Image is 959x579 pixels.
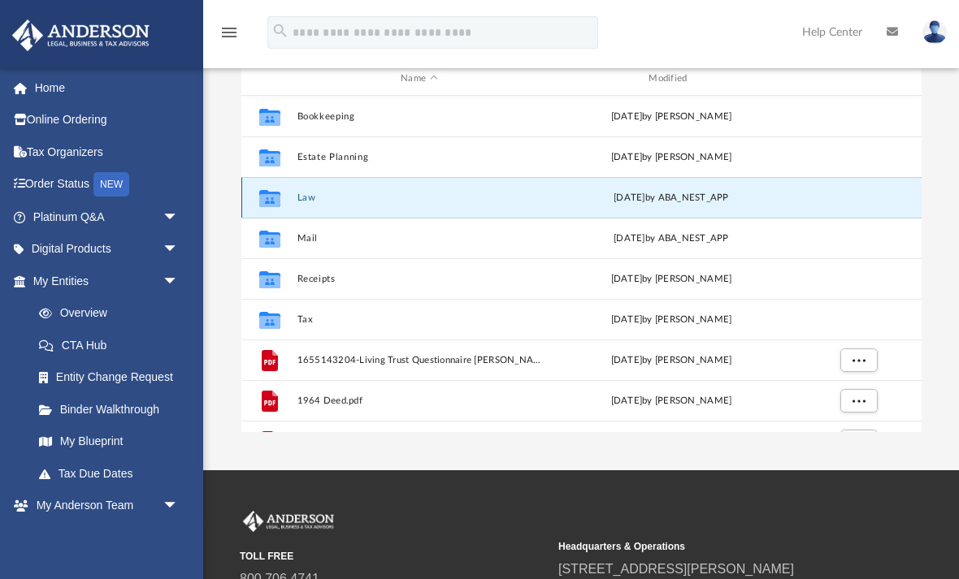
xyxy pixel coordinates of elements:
[23,426,195,458] a: My Blueprint
[549,109,793,123] div: [DATE] by [PERSON_NAME]
[840,388,877,413] button: More options
[11,201,203,233] a: Platinum Q&Aarrow_drop_down
[549,271,793,286] div: [DATE] by [PERSON_NAME]
[549,190,793,205] div: [DATE] by ABA_NEST_APP
[240,511,337,532] img: Anderson Advisors Platinum Portal
[297,395,541,406] span: 1964 Deed.pdf
[549,352,793,367] div: [DATE] by [PERSON_NAME]
[23,457,203,490] a: Tax Due Dates
[297,274,541,284] button: Receipts
[558,562,794,576] a: [STREET_ADDRESS][PERSON_NAME]
[23,393,203,426] a: Binder Walkthrough
[548,71,793,86] div: Modified
[11,168,203,201] a: Order StatusNEW
[11,233,203,266] a: Digital Productsarrow_drop_down
[11,71,203,104] a: Home
[549,149,793,164] div: [DATE] by [PERSON_NAME]
[11,265,203,297] a: My Entitiesarrow_drop_down
[219,23,239,42] i: menu
[23,297,203,330] a: Overview
[297,355,541,365] span: 1655143204-Living Trust Questionnaire [PERSON_NAME].pdf
[558,539,866,554] small: Headquarters & Operations
[297,111,541,122] button: Bookkeeping
[163,490,195,523] span: arrow_drop_down
[297,192,541,203] button: Law
[248,71,289,86] div: id
[296,71,541,86] div: Name
[549,231,793,245] div: [DATE] by ABA_NEST_APP
[7,19,154,51] img: Anderson Advisors Platinum Portal
[801,71,914,86] div: id
[922,20,947,44] img: User Pic
[23,521,187,554] a: My Anderson Team
[163,201,195,234] span: arrow_drop_down
[23,361,203,394] a: Entity Change Request
[549,312,793,326] div: [DATE] by [PERSON_NAME]
[11,490,195,522] a: My Anderson Teamarrow_drop_down
[23,329,203,361] a: CTA Hub
[297,233,541,244] button: Mail
[11,136,203,168] a: Tax Organizers
[271,22,289,40] i: search
[297,152,541,162] button: Estate Planning
[163,265,195,298] span: arrow_drop_down
[240,549,547,564] small: TOLL FREE
[549,393,793,408] div: [DATE] by [PERSON_NAME]
[840,429,877,453] button: More options
[241,96,922,433] div: grid
[163,233,195,266] span: arrow_drop_down
[11,104,203,136] a: Online Ordering
[297,314,541,325] button: Tax
[840,348,877,372] button: More options
[219,31,239,42] a: menu
[93,172,129,197] div: NEW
